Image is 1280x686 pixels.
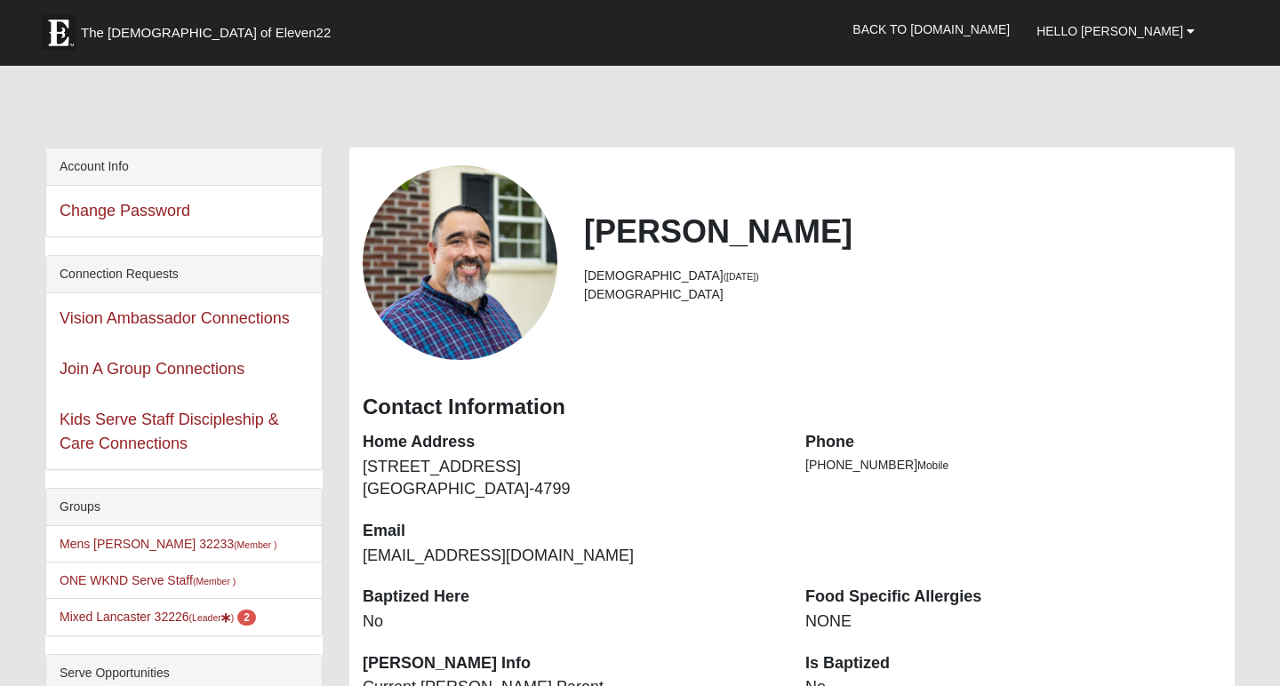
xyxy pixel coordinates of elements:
a: Change Password [60,202,190,219]
dt: Home Address [363,431,779,454]
a: Back to [DOMAIN_NAME] [839,7,1023,52]
dt: Phone [805,431,1221,454]
img: Eleven22 logo [41,15,76,51]
dt: Email [363,520,779,543]
span: Hello [PERSON_NAME] [1036,24,1183,38]
div: Groups [46,489,322,526]
small: (Member ) [193,576,236,586]
dd: [STREET_ADDRESS] [GEOGRAPHIC_DATA]-4799 [363,456,779,501]
li: [DEMOGRAPHIC_DATA] [584,267,1221,285]
div: Account Info [46,148,322,186]
h2: [PERSON_NAME] [584,212,1221,251]
div: Connection Requests [46,256,322,293]
small: (Leader ) [189,612,235,623]
dd: No [363,610,779,634]
a: Vision Ambassador Connections [60,309,290,327]
dt: Baptized Here [363,586,779,609]
dt: Is Baptized [805,652,1221,675]
a: The [DEMOGRAPHIC_DATA] of Eleven22 [32,6,388,51]
li: [PHONE_NUMBER] [805,456,1221,475]
span: number of pending members [237,610,256,626]
small: ([DATE]) [724,271,759,282]
dt: Food Specific Allergies [805,586,1221,609]
a: Mixed Lancaster 32226(Leader) 2 [60,610,256,624]
li: [DEMOGRAPHIC_DATA] [584,285,1221,304]
a: View Fullsize Photo [363,165,557,360]
a: Hello [PERSON_NAME] [1023,9,1208,53]
h3: Contact Information [363,395,1221,420]
a: Mens [PERSON_NAME] 32233(Member ) [60,537,277,551]
dt: [PERSON_NAME] Info [363,652,779,675]
a: Kids Serve Staff Discipleship & Care Connections [60,411,279,452]
dd: [EMAIL_ADDRESS][DOMAIN_NAME] [363,545,779,568]
dd: NONE [805,610,1221,634]
a: Join A Group Connections [60,360,244,378]
a: ONE WKND Serve Staff(Member ) [60,573,236,587]
span: Mobile [917,459,948,472]
small: (Member ) [234,539,276,550]
span: The [DEMOGRAPHIC_DATA] of Eleven22 [81,24,331,42]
